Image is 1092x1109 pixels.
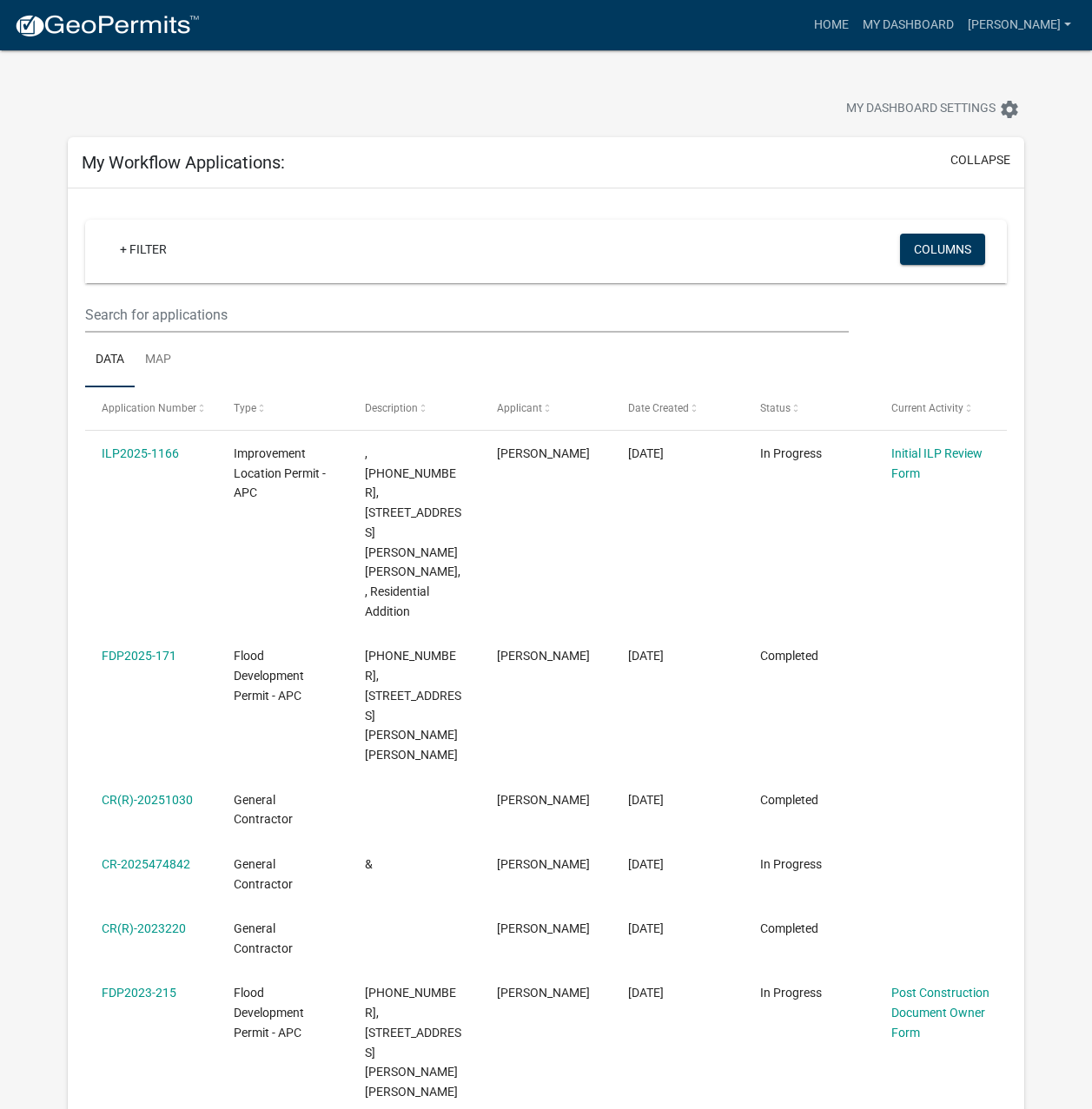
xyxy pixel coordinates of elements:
a: Home [807,9,856,42]
span: , 005-110-054, 6402 E MCKENNA RD LOT 99, Huey, ILP2025-1166, , Residential Addition [365,446,461,618]
datatable-header-cell: Type [216,387,348,429]
a: FDP2025-171 [102,649,176,663]
span: Status [760,402,791,414]
span: In Progress [760,446,822,460]
span: General Contractor [234,793,293,827]
span: 09/15/2025 [628,446,664,460]
h5: My Workflow Applications: [82,152,285,173]
span: & [365,857,373,871]
a: CR(R)-2023220 [102,921,186,935]
span: 03/28/2023 [628,986,664,1000]
span: Shawn Dustin Huey [497,793,590,807]
i: settings [999,99,1020,120]
span: 09/13/2023 [628,921,664,935]
span: 09/10/2025 [628,649,664,663]
span: Date Created [628,402,689,414]
span: Shawn Dustin Huey [497,649,590,663]
a: Data [85,333,135,388]
button: Columns [900,234,985,265]
a: FDP2023-215 [102,986,176,1000]
span: Shawn Dustin Huey [497,921,590,935]
datatable-header-cell: Date Created [612,387,744,429]
input: Search for applications [85,297,849,333]
datatable-header-cell: Description [348,387,480,429]
button: My Dashboard Settingssettings [832,92,1034,126]
span: Completed [760,921,818,935]
span: General Contractor [234,857,293,891]
span: Description [365,402,418,414]
span: Flood Development Permit - APC [234,649,304,703]
a: CR(R)-20251030 [102,793,193,807]
datatable-header-cell: Status [744,387,876,429]
span: Current Activity [891,402,963,414]
a: Post Construction Document Owner Form [891,986,989,1040]
button: collapse [950,151,1010,169]
a: CR-2025474842 [102,857,190,871]
span: 09/07/2025 [628,857,664,871]
span: Shawn Dustin Huey [497,446,590,460]
datatable-header-cell: Current Activity [875,387,1007,429]
a: ILP2025-1166 [102,446,179,460]
span: In Progress [760,857,822,871]
a: [PERSON_NAME] [961,9,1078,42]
span: 005-110-054, 6402 E MCKENNA RD LOT 99, Huey, 211 [365,649,461,762]
a: My Dashboard [856,9,961,42]
span: 09/07/2025 [628,793,664,807]
span: Shawn Dustin Huey [497,857,590,871]
span: 005-110-054, 6402 E MCKENNA RD, Huey, 211 [365,986,461,1099]
span: Type [234,402,256,414]
span: Completed [760,793,818,807]
span: Flood Development Permit - APC [234,986,304,1040]
span: My Dashboard Settings [846,99,996,120]
span: In Progress [760,986,822,1000]
datatable-header-cell: Applicant [480,387,612,429]
datatable-header-cell: Application Number [85,387,217,429]
a: Map [135,333,182,388]
a: Initial ILP Review Form [891,446,983,480]
span: General Contractor [234,921,293,955]
a: + Filter [106,234,181,265]
span: Improvement Location Permit - APC [234,446,326,500]
span: Completed [760,649,818,663]
span: Applicant [497,402,542,414]
span: Shawn Dustin Huey [497,986,590,1000]
span: Application Number [102,402,196,414]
